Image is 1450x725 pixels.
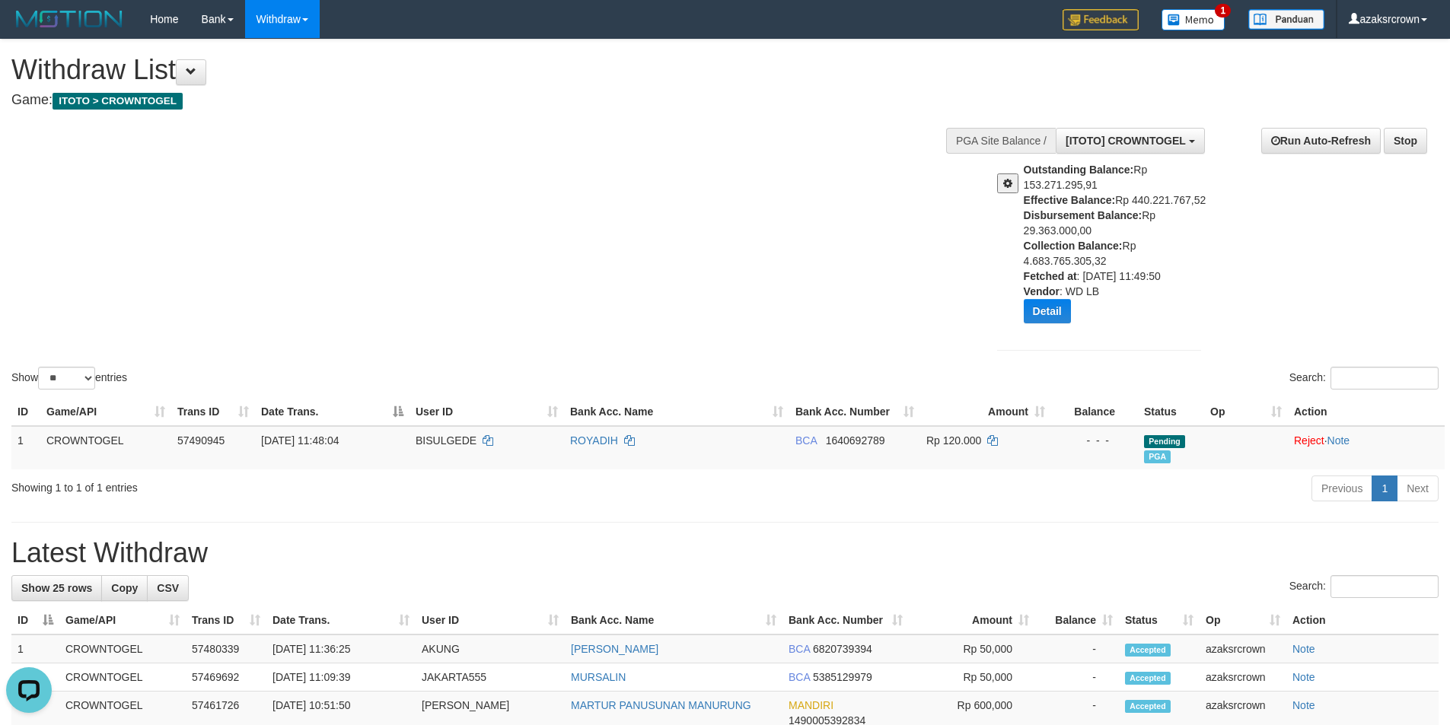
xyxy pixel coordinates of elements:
button: Detail [1024,299,1071,323]
a: MARTUR PANUSUNAN MANURUNG [571,699,751,711]
td: [DATE] 11:09:39 [266,663,416,692]
a: Run Auto-Refresh [1261,128,1381,154]
span: Copy 5385129979 to clipboard [813,671,872,683]
h1: Withdraw List [11,55,951,85]
img: MOTION_logo.png [11,8,127,30]
a: Note [1292,699,1315,711]
div: - - - [1057,433,1132,448]
th: Bank Acc. Number: activate to sort column ascending [782,606,909,634]
b: Disbursement Balance: [1024,209,1142,221]
th: ID: activate to sort column descending [11,606,59,634]
td: 1 [11,634,59,663]
span: Accepted [1125,644,1171,657]
th: Trans ID: activate to sort column ascending [171,398,255,426]
h1: Latest Withdraw [11,538,1439,568]
img: panduan.png [1248,9,1324,30]
span: PGA [1144,450,1171,463]
th: Game/API: activate to sort column ascending [59,606,186,634]
a: [PERSON_NAME] [571,643,658,655]
td: 57469692 [186,663,266,692]
a: Copy [101,575,148,601]
span: Rp 120.000 [926,434,981,447]
label: Search: [1289,575,1439,598]
h4: Game: [11,93,951,108]
th: Date Trans.: activate to sort column descending [255,398,410,426]
span: 1 [1215,4,1231,17]
span: 57490945 [177,434,225,447]
input: Search: [1330,367,1439,390]
a: Show 25 rows [11,575,102,601]
span: Copy 1640692789 to clipboard [826,434,885,447]
span: BISULGEDE [416,434,476,447]
img: Button%20Memo.svg [1162,9,1225,30]
a: Previous [1311,475,1372,501]
th: User ID: activate to sort column ascending [416,606,565,634]
b: Fetched at [1024,270,1077,282]
a: MURSALIN [571,671,626,683]
button: [ITOTO] CROWNTOGEL [1056,128,1205,154]
td: 57480339 [186,634,266,663]
a: Note [1327,434,1350,447]
th: User ID: activate to sort column ascending [410,398,564,426]
a: Note [1292,671,1315,683]
th: Date Trans.: activate to sort column ascending [266,606,416,634]
td: CROWNTOGEL [59,634,186,663]
th: Status: activate to sort column ascending [1119,606,1200,634]
span: Accepted [1125,700,1171,713]
th: Amount: activate to sort column ascending [909,606,1035,634]
th: Bank Acc. Name: activate to sort column ascending [564,398,789,426]
a: ROYADIH [570,434,618,447]
div: Showing 1 to 1 of 1 entries [11,474,593,495]
td: CROWNTOGEL [59,663,186,692]
td: - [1035,634,1119,663]
b: Effective Balance: [1024,194,1116,206]
th: Bank Acc. Name: activate to sort column ascending [565,606,782,634]
td: Rp 50,000 [909,634,1035,663]
th: Balance [1051,398,1138,426]
label: Show entries [11,367,127,390]
select: Showentries [38,367,95,390]
span: Pending [1144,435,1185,448]
td: · [1288,426,1445,469]
th: Game/API: activate to sort column ascending [40,398,171,426]
a: Next [1397,475,1439,501]
div: PGA Site Balance / [946,128,1056,154]
span: BCA [789,643,810,655]
td: - [1035,663,1119,692]
span: [DATE] 11:48:04 [261,434,339,447]
th: ID [11,398,40,426]
a: Stop [1384,128,1427,154]
td: azaksrcrown [1200,663,1286,692]
span: Show 25 rows [21,582,92,594]
a: 1 [1372,475,1397,501]
td: 1 [11,426,40,469]
span: CSV [157,582,179,594]
a: Note [1292,643,1315,655]
div: Rp 153.271.295,91 Rp 440.221.767,52 Rp 29.363.000,00 Rp 4.683.765.305,32 : [DATE] 11:49:50 : WD LB [1024,162,1213,335]
span: Copy [111,582,138,594]
th: Action [1288,398,1445,426]
span: Copy 6820739394 to clipboard [813,643,872,655]
span: ITOTO > CROWNTOGEL [53,93,183,110]
span: [ITOTO] CROWNTOGEL [1066,135,1186,147]
b: Outstanding Balance: [1024,164,1134,176]
label: Search: [1289,367,1439,390]
button: Open LiveChat chat widget [6,6,52,52]
th: Action [1286,606,1439,634]
td: azaksrcrown [1200,634,1286,663]
td: [DATE] 11:36:25 [266,634,416,663]
th: Trans ID: activate to sort column ascending [186,606,266,634]
span: BCA [795,434,817,447]
th: Bank Acc. Number: activate to sort column ascending [789,398,920,426]
td: JAKARTA555 [416,663,565,692]
th: Amount: activate to sort column ascending [920,398,1051,426]
b: Vendor [1024,285,1060,297]
span: MANDIRI [789,699,833,711]
th: Op: activate to sort column ascending [1204,398,1288,426]
td: Rp 50,000 [909,663,1035,692]
td: AKUNG [416,634,565,663]
input: Search: [1330,575,1439,598]
th: Status [1138,398,1204,426]
span: BCA [789,671,810,683]
a: CSV [147,575,189,601]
